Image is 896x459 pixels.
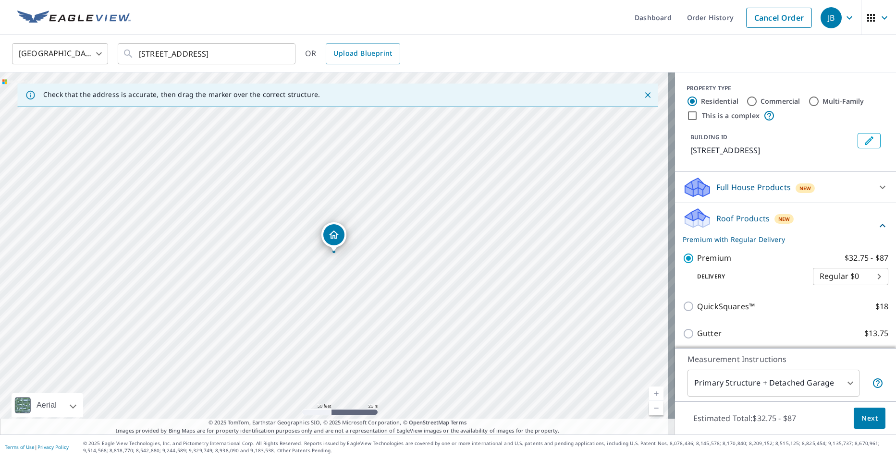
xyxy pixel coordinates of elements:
[687,353,884,365] p: Measurement Instructions
[821,7,842,28] div: JB
[716,213,770,224] p: Roof Products
[17,11,131,25] img: EV Logo
[683,176,888,199] div: Full House ProductsNew
[451,419,466,426] a: Terms
[34,393,60,417] div: Aerial
[641,89,654,101] button: Close
[697,252,731,264] p: Premium
[649,387,663,401] a: Current Level 19, Zoom In
[697,327,722,339] p: Gutter
[861,412,878,424] span: Next
[683,207,888,244] div: Roof ProductsNewPremium with Regular Delivery
[864,327,888,339] p: $13.75
[43,90,320,99] p: Check that the address is accurate, then drag the marker over the correct structure.
[12,393,83,417] div: Aerial
[5,444,69,450] p: |
[83,440,891,454] p: © 2025 Eagle View Technologies, Inc. and Pictometry International Corp. All Rights Reserved. Repo...
[875,301,888,313] p: $18
[822,97,864,106] label: Multi-Family
[872,377,884,389] span: Your report will include the primary structure and a detached garage if one exists.
[409,419,449,426] a: OpenStreetMap
[716,181,791,193] p: Full House Products
[813,263,888,290] div: Regular $0
[687,370,859,397] div: Primary Structure + Detached Garage
[746,8,812,28] a: Cancel Order
[702,111,760,121] label: This is a complex
[858,133,881,148] button: Edit building 1
[139,40,276,67] input: Search by address or latitude-longitude
[305,43,400,64] div: OR
[321,222,346,252] div: Dropped pin, building 1, Residential property, 303 Wildwood Dr Fredericksburg, TX 78624
[5,444,35,450] a: Terms of Use
[687,84,884,93] div: PROPERTY TYPE
[683,234,877,244] p: Premium with Regular Delivery
[845,252,888,264] p: $32.75 - $87
[701,97,738,106] label: Residential
[326,43,400,64] a: Upload Blueprint
[690,145,854,156] p: [STREET_ADDRESS]
[690,133,727,141] p: BUILDING ID
[333,48,392,60] span: Upload Blueprint
[209,419,466,427] span: © 2025 TomTom, Earthstar Geographics SIO, © 2025 Microsoft Corporation, ©
[799,184,811,192] span: New
[761,97,800,106] label: Commercial
[37,444,69,450] a: Privacy Policy
[649,401,663,415] a: Current Level 19, Zoom Out
[854,408,885,429] button: Next
[778,215,790,223] span: New
[686,408,804,429] p: Estimated Total: $32.75 - $87
[697,301,755,313] p: QuickSquares™
[683,272,813,281] p: Delivery
[12,40,108,67] div: [GEOGRAPHIC_DATA]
